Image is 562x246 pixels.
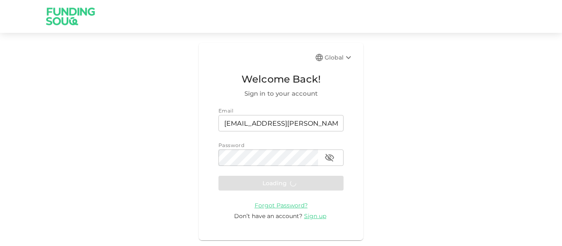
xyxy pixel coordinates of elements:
[234,212,302,220] span: Don’t have an account?
[218,71,344,87] span: Welcome Back!
[218,108,233,114] span: Email
[255,201,308,209] a: Forgot Password?
[218,149,318,166] input: password
[218,115,344,131] input: email
[304,212,326,220] span: Sign up
[218,89,344,99] span: Sign in to your account
[325,53,353,62] div: Global
[218,142,244,148] span: Password
[255,202,308,209] span: Forgot Password?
